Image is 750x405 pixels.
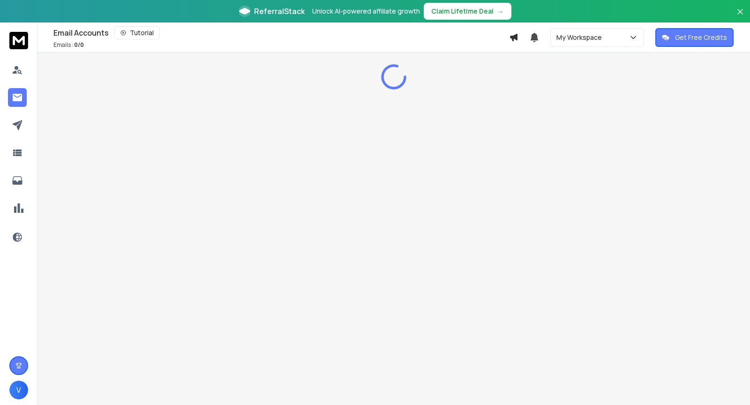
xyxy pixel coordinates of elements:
button: Close banner [734,6,746,28]
span: 0 / 0 [74,41,84,49]
p: Get Free Credits [675,33,727,42]
p: Emails : [53,41,84,49]
button: Get Free Credits [655,28,734,47]
p: Unlock AI-powered affiliate growth [312,7,420,16]
button: V [9,381,28,399]
button: Claim Lifetime Deal→ [424,3,511,20]
p: My Workspace [556,33,606,42]
button: Tutorial [114,26,160,39]
span: → [497,7,504,16]
span: ReferralStack [254,6,305,17]
div: Email Accounts [53,26,509,39]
